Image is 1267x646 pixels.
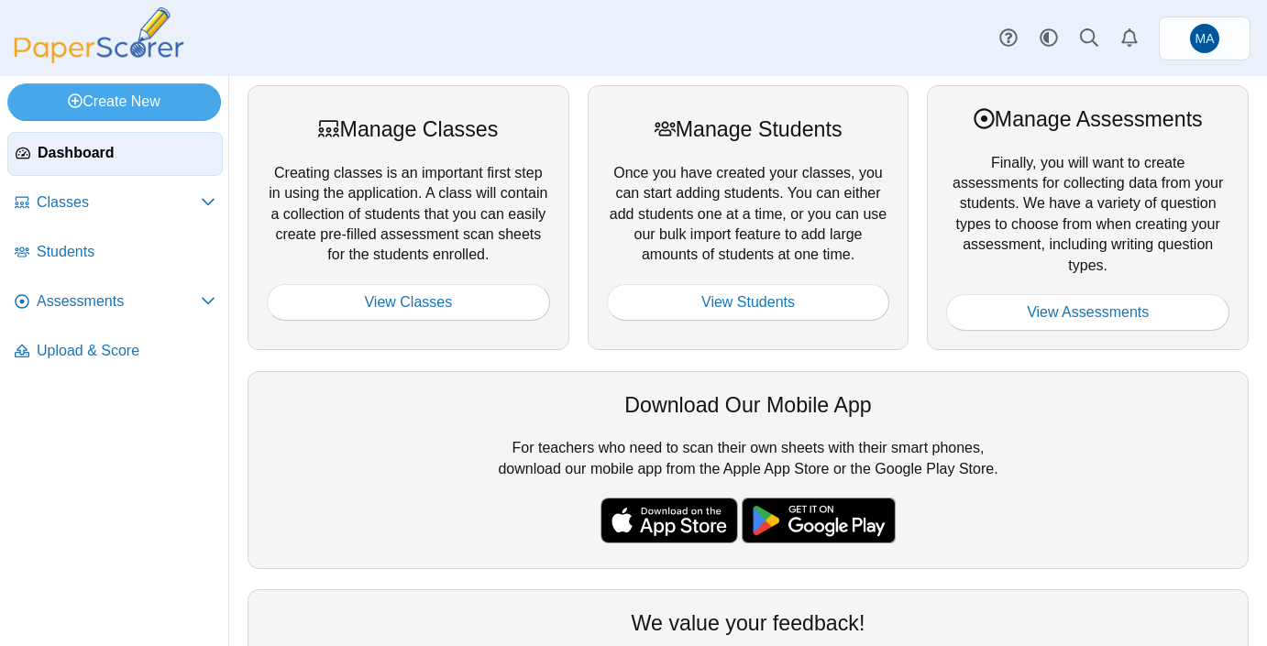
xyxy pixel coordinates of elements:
[7,7,191,63] img: PaperScorer
[248,371,1249,569] div: For teachers who need to scan their own sheets with their smart phones, download our mobile app f...
[267,608,1229,638] div: We value your feedback!
[588,85,909,350] div: Once you have created your classes, you can start adding students. You can either add students on...
[1195,32,1215,45] span: Marymount Admissions
[600,498,738,543] img: apple-store-badge.svg
[7,181,223,225] a: Classes
[267,115,550,144] div: Manage Classes
[7,50,191,66] a: PaperScorer
[1109,18,1150,59] a: Alerts
[38,143,215,163] span: Dashboard
[946,294,1229,331] a: View Assessments
[927,85,1249,350] div: Finally, you will want to create assessments for collecting data from your students. We have a va...
[607,284,890,321] a: View Students
[607,115,890,144] div: Manage Students
[267,284,550,321] a: View Classes
[37,341,215,361] span: Upload & Score
[7,231,223,275] a: Students
[7,132,223,176] a: Dashboard
[1190,24,1219,53] span: Marymount Admissions
[1159,16,1250,60] a: Marymount Admissions
[37,242,215,262] span: Students
[742,498,896,543] img: google-play-badge.png
[7,83,221,120] a: Create New
[248,85,569,350] div: Creating classes is an important first step in using the application. A class will contain a coll...
[37,192,201,213] span: Classes
[7,280,223,324] a: Assessments
[37,291,201,312] span: Assessments
[946,104,1229,134] div: Manage Assessments
[267,390,1229,420] div: Download Our Mobile App
[7,330,223,374] a: Upload & Score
